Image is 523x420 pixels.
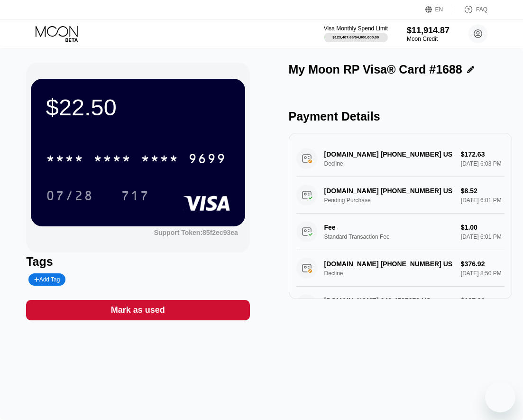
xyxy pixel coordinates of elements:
[332,35,379,39] div: $123,407.66 / $4,000,000.00
[39,184,101,207] div: 07/28
[26,300,249,320] div: Mark as used
[34,276,60,283] div: Add Tag
[121,189,149,205] div: 717
[425,5,454,14] div: EN
[407,26,450,36] div: $11,914.87
[46,94,230,121] div: $22.50
[154,229,238,236] div: Support Token:85f2ec93ea
[407,26,450,42] div: $11,914.87Moon Credit
[324,25,388,42] div: Visa Monthly Spend Limit$123,407.66/$4,000,000.00
[454,5,487,14] div: FAQ
[154,229,238,236] div: Support Token: 85f2ec93ea
[407,36,450,42] div: Moon Credit
[476,6,487,13] div: FAQ
[289,110,512,123] div: Payment Details
[188,152,226,168] div: 9699
[114,184,156,207] div: 717
[26,255,249,269] div: Tags
[46,189,93,205] div: 07/28
[461,224,505,231] div: $1.00
[324,25,388,32] div: Visa Monthly Spend Limit
[324,233,395,240] div: Standard Transaction Fee
[28,273,65,286] div: Add Tag
[485,382,515,412] iframe: Button to launch messaging window
[324,224,391,231] div: Fee
[111,305,165,316] div: Mark as used
[435,6,443,13] div: EN
[289,63,462,76] div: My Moon RP Visa® Card #1688
[461,233,505,240] div: [DATE] 6:01 PM
[296,214,505,250] div: FeeStandard Transaction Fee$1.00[DATE] 6:01 PM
